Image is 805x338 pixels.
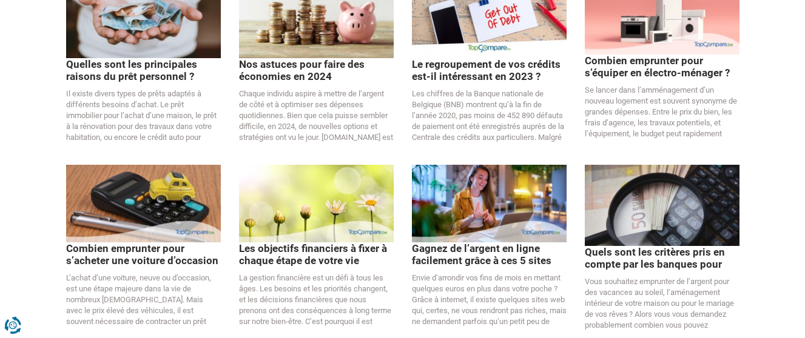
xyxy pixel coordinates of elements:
p: Envie d’arrondir vos fins de mois en mettant quelques euros en plus dans votre poche ? Grâce à in... [412,273,567,327]
img: Quels sont les critères pris en compte par les banques pour calculer votre crédit ? [585,165,739,245]
a: Quelles sont les principales raisons du prêt personnel ?Il existe divers types de prêts adaptés à... [66,12,221,143]
a: Nos astuces pour faire des économies en 2024Chaque individu aspire à mettre de l’argent de côté e... [239,12,394,143]
p: Quels sont les critères pris en compte par les banques pour calculer votre crédit ? [585,246,739,270]
p: Gagnez de l’argent en ligne facilement grâce à ces 5 sites internet [412,242,567,267]
p: Les chiffres de la Banque nationale de Belgique (BNB) montrent qu’à la fin de l’année 2020, pas m... [412,88,567,143]
img: Les objectifs financiers à fixer à chaque étape de votre vie [239,165,394,242]
a: Gagnez de l’argent en ligne facilement grâce à ces 5 sites internetEnvie d’arrondir vos fins de m... [412,198,567,327]
p: Se lancer dans l’amménagement d’un nouveau logement est souvent synonyme de grandes dépenses. Ent... [585,85,739,139]
a: Combien emprunter pour s’acheter une voiture d’occasion ?L’achat d’une voiture, neuve ou d’occasi... [66,198,221,327]
p: L’achat d’une voiture, neuve ou d’occasion, est une étape majeure dans la vie de nombreux [DEMOGR... [66,273,221,327]
p: Vous souhaitez emprunter de l’argent pour des vacances au soleil, l’aménagement intérieur de votr... [585,276,739,331]
img: Combien emprunter pour s’acheter une voiture d’occasion ? [66,165,221,242]
a: Le regroupement de vos crédits est-il intéressant en 2023 ?Les chiffres de la Banque nationale de... [412,12,567,143]
img: Gagnez de l’argent en ligne facilement grâce à ces 5 sites internet [412,165,567,242]
p: La gestion financière est un défi à tous les âges. Les besoins et les priorités changent, et les ... [239,273,394,327]
a: Combien emprunter pour s’équiper en électro-ménager ?Se lancer dans l’amménagement d’un nouveau l... [585,10,739,139]
p: Combien emprunter pour s’acheter une voiture d’occasion ? [66,242,221,267]
a: Quels sont les critères pris en compte par les banques pour calculer votre crédit ?Vous souhaitez... [585,200,739,331]
p: Les objectifs financiers à fixer à chaque étape de votre vie [239,242,394,267]
p: Nos astuces pour faire des économies en 2024 [239,58,394,82]
p: Chaque individu aspire à mettre de l’argent de côté et à optimiser ses dépenses quotidiennes. Bie... [239,88,394,143]
p: Il existe divers types de prêts adaptés à différents besoins d’achat. Le prêt immobilier pour l’a... [66,88,221,143]
p: Combien emprunter pour s’équiper en électro-ménager ? [585,55,739,79]
p: Le regroupement de vos crédits est-il intéressant en 2023 ? [412,58,567,82]
a: Les objectifs financiers à fixer à chaque étape de votre vieLa gestion financière est un défi à t... [239,198,394,327]
p: Quelles sont les principales raisons du prêt personnel ? [66,58,221,82]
